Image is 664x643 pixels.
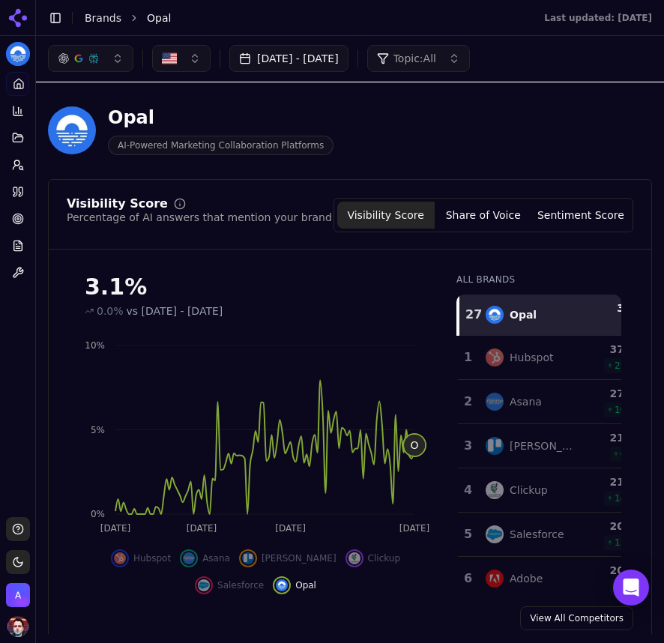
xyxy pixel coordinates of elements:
button: Show trello data [239,549,336,567]
span: Clickup [368,552,400,564]
tspan: [DATE] [275,523,306,534]
div: 27.6 % [592,386,646,401]
div: Percentage of AI answers that mention your brand [67,210,332,225]
div: 3.1% [85,274,426,301]
div: Hubspot [510,350,554,365]
tspan: 0% [91,509,105,519]
button: Show hubspot data [111,549,171,567]
span: Salesforce [217,579,264,591]
div: 6 [464,570,471,588]
img: trello [486,437,504,455]
button: Hide opal data [273,576,316,594]
img: Opal [6,42,30,66]
button: Current brand: Opal [6,42,30,66]
tspan: [DATE] [187,523,217,534]
img: United States [162,51,177,66]
div: Visibility Score [67,198,168,210]
span: Asana [202,552,230,564]
div: [PERSON_NAME] [510,438,580,453]
div: Last updated: [DATE] [544,12,652,24]
img: Admin [6,583,30,607]
img: Deniz Ozcan [7,616,28,637]
button: Open organization switcher [6,583,30,607]
div: 3 [464,437,471,455]
span: Opal [147,10,171,25]
span: O [404,435,425,456]
img: hubspot [114,552,126,564]
div: Clickup [510,483,548,498]
div: 4 [464,481,471,499]
div: Opal [510,307,537,322]
div: 27 [465,306,471,324]
span: 13.8 % [615,537,643,549]
div: 20.5 % [592,519,646,534]
button: Sentiment Score [532,202,630,229]
span: vs [DATE] - [DATE] [127,304,223,319]
nav: breadcrumb [85,10,514,25]
button: Visibility Score [337,202,435,229]
span: 0.0% [97,304,124,319]
button: Show clickup data [345,549,400,567]
tspan: [DATE] [100,523,131,534]
span: Opal [295,579,316,591]
div: Asana [510,394,542,409]
div: 1 [464,348,471,366]
img: clickup [348,552,360,564]
div: 37.6 % [592,342,646,357]
img: salesforce [486,525,504,543]
img: opal [276,579,288,591]
div: Opal [108,106,333,130]
span: Hubspot [133,552,171,564]
span: 10.3 % [615,404,643,416]
span: 25.6 % [615,360,643,372]
span: AI-Powered Marketing Collaboration Platforms [108,136,333,155]
img: Opal [48,106,96,154]
div: Adobe [510,571,543,586]
div: 5 [464,525,471,543]
button: Show salesforce data [195,576,264,594]
img: asana [486,393,504,411]
div: Open Intercom Messenger [613,570,649,606]
span: Topic: All [393,51,436,66]
span: [PERSON_NAME] [262,552,336,564]
img: clickup [486,481,504,499]
img: opal [486,306,504,324]
span: 14.5 % [615,492,643,504]
tspan: [DATE] [399,523,430,534]
div: 21.4 % [592,430,646,445]
div: All Brands [456,274,621,286]
img: trello [242,552,254,564]
img: adobe [486,570,504,588]
tspan: 5% [91,425,105,435]
button: [DATE] - [DATE] [229,45,348,72]
div: 2 [464,393,471,411]
img: hubspot [486,348,504,366]
div: 20.2 % [592,563,646,578]
button: Open user button [7,616,28,637]
button: Share of Voice [435,202,532,229]
div: Salesforce [510,527,564,542]
span: 6.7 % [621,448,644,460]
button: Show asana data [180,549,230,567]
div: 3.1 % [592,301,646,316]
tspan: 10% [85,340,105,351]
a: View All Competitors [520,606,633,630]
img: salesforce [198,579,210,591]
a: Brands [85,12,121,24]
img: asana [183,552,195,564]
div: 21.1 % [592,474,646,489]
